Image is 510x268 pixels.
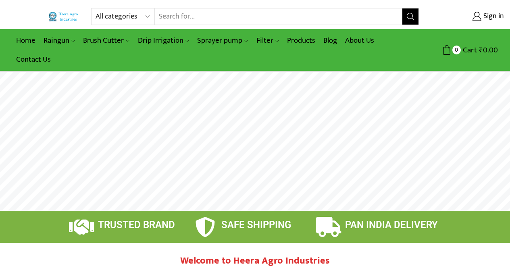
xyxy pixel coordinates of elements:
a: Filter [252,31,283,50]
a: Brush Cutter [79,31,133,50]
h2: Welcome to Heera Agro Industries [134,255,376,267]
span: Sign in [481,11,504,22]
button: Search button [402,8,418,25]
span: 0 [452,46,461,54]
span: Cart [461,45,477,56]
a: Sprayer pump [193,31,252,50]
a: Raingun [40,31,79,50]
a: About Us [341,31,378,50]
a: Blog [319,31,341,50]
span: TRUSTED BRAND [98,219,175,231]
span: PAN INDIA DELIVERY [345,219,438,231]
span: ₹ [479,44,483,56]
a: Products [283,31,319,50]
a: Contact Us [12,50,55,69]
a: 0 Cart ₹0.00 [427,43,498,58]
input: Search for... [155,8,402,25]
a: Home [12,31,40,50]
bdi: 0.00 [479,44,498,56]
a: Sign in [431,9,504,24]
a: Drip Irrigation [134,31,193,50]
span: SAFE SHIPPING [221,219,291,231]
